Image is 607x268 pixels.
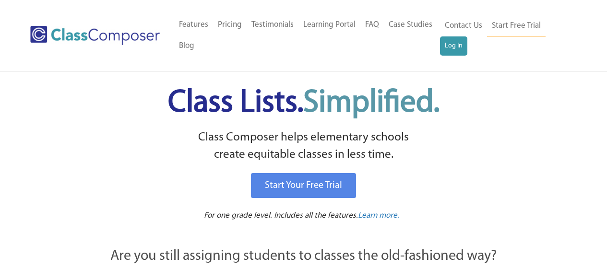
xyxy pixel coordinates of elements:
[487,15,546,37] a: Start Free Trial
[298,14,360,35] a: Learning Portal
[58,129,550,164] p: Class Composer helps elementary schools create equitable classes in less time.
[360,14,384,35] a: FAQ
[247,14,298,35] a: Testimonials
[174,14,440,57] nav: Header Menu
[251,173,356,198] a: Start Your Free Trial
[384,14,437,35] a: Case Studies
[30,26,160,45] img: Class Composer
[358,210,399,222] a: Learn more.
[174,14,213,35] a: Features
[213,14,247,35] a: Pricing
[174,35,199,57] a: Blog
[440,15,487,36] a: Contact Us
[59,246,548,267] p: Are you still assigning students to classes the old-fashioned way?
[168,88,440,119] span: Class Lists.
[440,36,467,56] a: Log In
[303,88,440,119] span: Simplified.
[265,181,342,190] span: Start Your Free Trial
[204,211,358,220] span: For one grade level. Includes all the features.
[358,211,399,220] span: Learn more.
[440,15,570,56] nav: Header Menu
